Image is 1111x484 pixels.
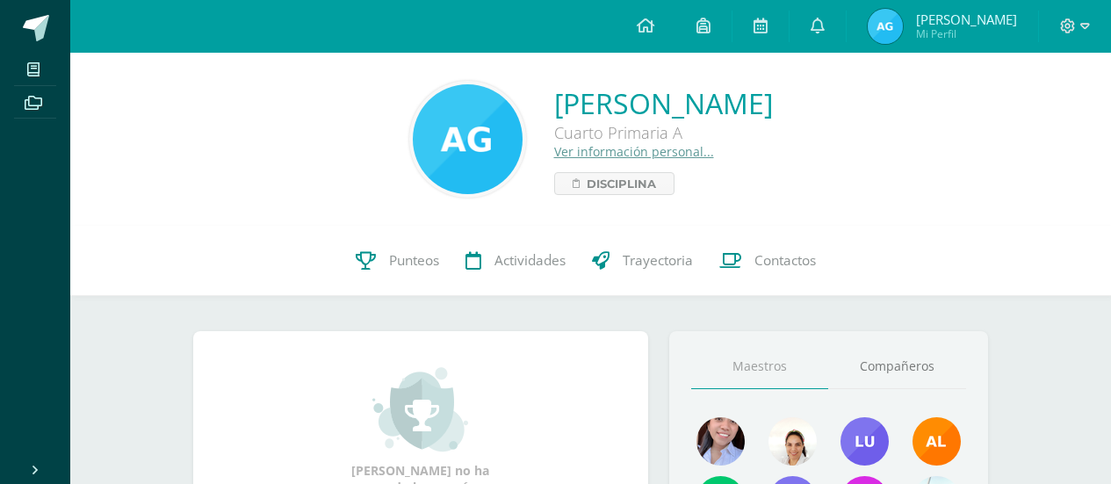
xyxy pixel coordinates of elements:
span: Punteos [389,251,439,270]
a: Maestros [691,344,829,389]
a: Contactos [706,226,829,296]
span: Trayectoria [623,251,693,270]
a: Disciplina [554,172,675,195]
img: 882b92d904eae5f27d4e21099d1df480.png [840,417,889,466]
span: Actividades [494,251,566,270]
img: 004b7dab916a732919bc4526a90f0e0d.png [696,417,745,466]
span: Contactos [754,251,816,270]
a: Trayectoria [579,226,706,296]
img: 460759890ffa2989b34c7fbce31da318.png [768,417,817,466]
span: Mi Perfil [916,26,1017,41]
span: Disciplina [587,173,656,194]
a: [PERSON_NAME] [554,84,773,122]
div: Cuarto Primaria A [554,122,773,143]
img: 1a51daa7846d9dc1bea277efd10f0e4a.png [868,9,903,44]
img: achievement_small.png [372,365,468,453]
a: Punteos [343,226,452,296]
a: Actividades [452,226,579,296]
span: [PERSON_NAME] [916,11,1017,28]
a: Compañeros [828,344,966,389]
img: 5d04e98029c64ff224e5ffb8755293c3.png [413,84,523,194]
a: Ver información personal... [554,143,714,160]
img: d015825c49c7989f71d1fd9a85bb1a15.png [913,417,961,466]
